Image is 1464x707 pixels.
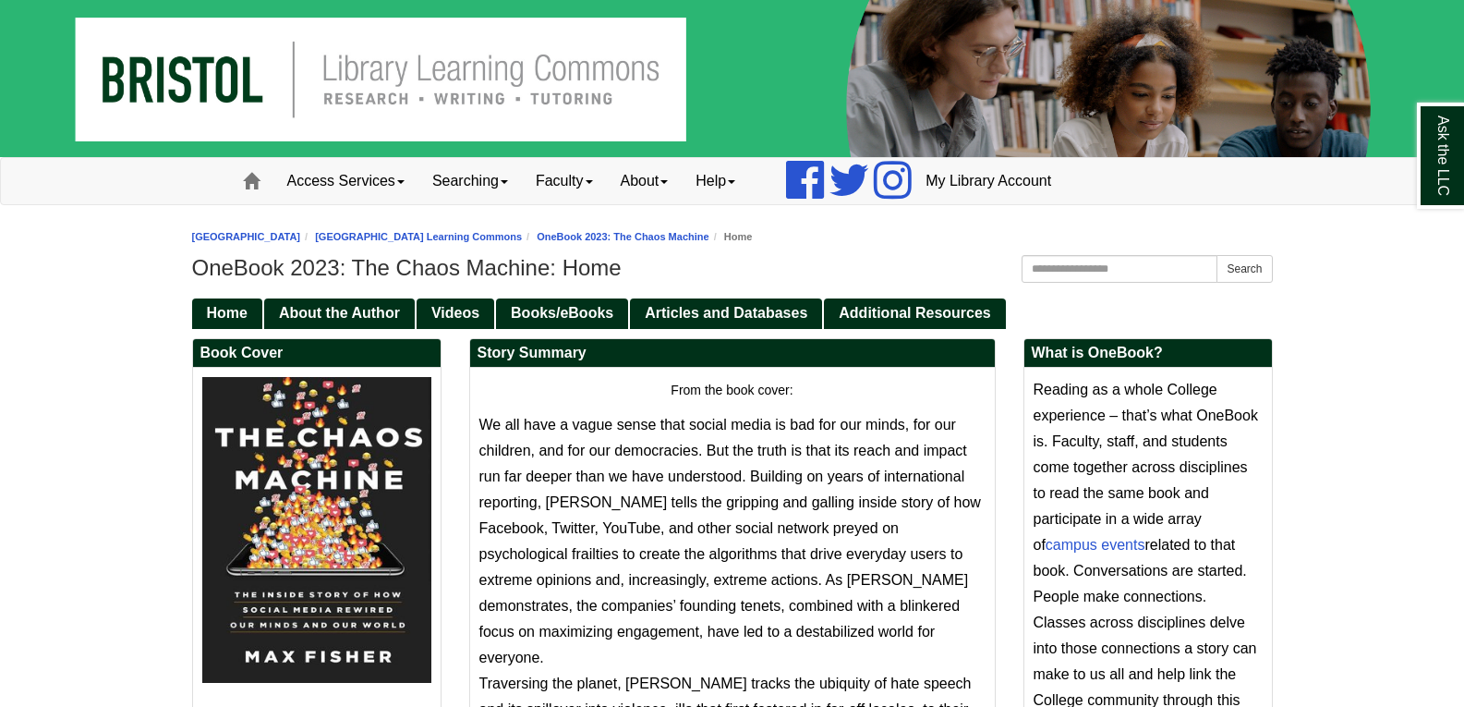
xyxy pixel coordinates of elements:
a: Additional Resources [824,299,1005,329]
a: Help [682,158,749,204]
nav: breadcrumb [192,228,1273,246]
button: Search [1216,255,1272,283]
a: My Library Account [912,158,1065,204]
a: Videos [417,299,494,329]
h2: Story Summary [470,339,995,368]
a: Articles and Databases [630,299,822,329]
span: Articles and Databases [645,305,807,321]
span: Books/eBooks [511,305,613,321]
a: Books/eBooks [496,299,628,329]
span: Additional Resources [839,305,990,321]
a: About [607,158,683,204]
a: [GEOGRAPHIC_DATA] [192,231,301,242]
a: Home [192,299,262,329]
span: Home [207,305,248,321]
a: Access Services [273,158,418,204]
a: About the Author [264,299,415,329]
h2: What is OneBook? [1024,339,1272,368]
a: campus events [1046,537,1145,553]
span: About the Author [279,305,400,321]
a: OneBook 2023: The Chaos Machine [537,231,708,242]
h1: OneBook 2023: The Chaos Machine: Home [192,255,1273,281]
a: [GEOGRAPHIC_DATA] Learning Commons [315,231,522,242]
h2: Book Cover [193,339,441,368]
a: Searching [418,158,522,204]
span: From the book cover: [671,383,792,397]
img: Chaos Machine [202,377,431,683]
a: Faculty [522,158,607,204]
div: Guide Pages [192,297,1273,328]
li: Home [709,228,753,246]
span: Videos [431,305,479,321]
